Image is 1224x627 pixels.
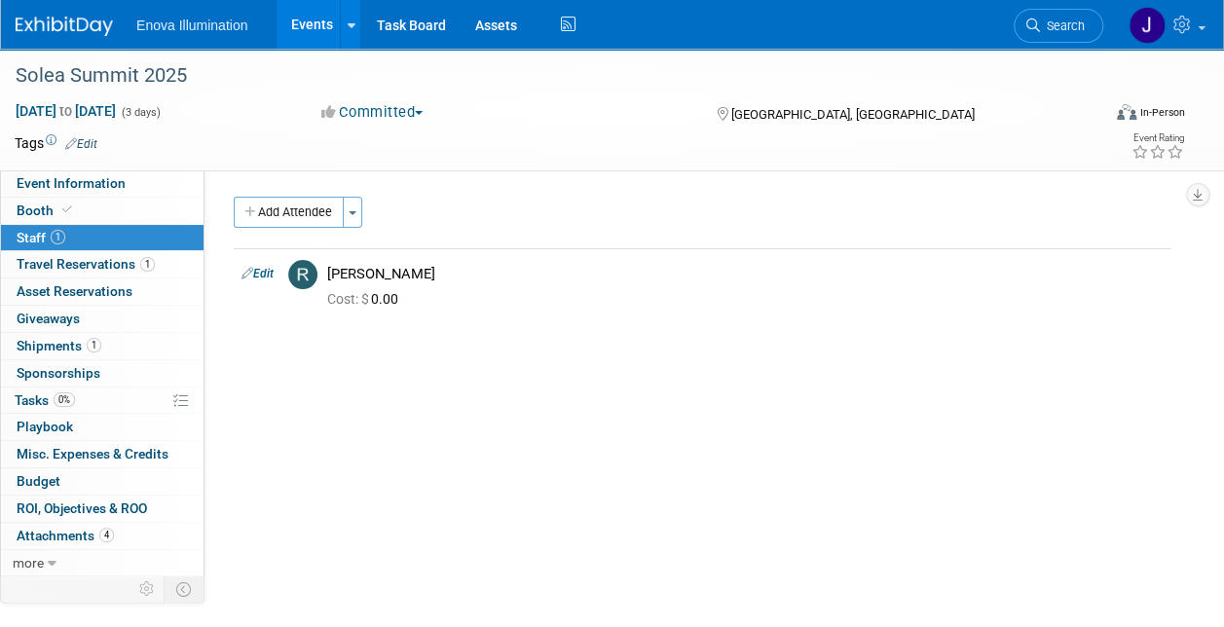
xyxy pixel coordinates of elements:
[1,550,204,576] a: more
[1,225,204,251] a: Staff1
[140,257,155,272] span: 1
[99,528,114,542] span: 4
[17,283,132,299] span: Asset Reservations
[327,291,371,307] span: Cost: $
[17,256,155,272] span: Travel Reservations
[1139,105,1185,120] div: In-Person
[17,446,168,461] span: Misc. Expenses & Credits
[17,311,80,326] span: Giveaways
[136,18,247,33] span: Enova Illumination
[1014,9,1103,43] a: Search
[56,103,75,119] span: to
[1117,104,1136,120] img: Format-Inperson.png
[1,198,204,224] a: Booth
[17,338,101,353] span: Shipments
[1,414,204,440] a: Playbook
[17,203,76,218] span: Booth
[87,338,101,352] span: 1
[1040,18,1085,33] span: Search
[731,107,975,122] span: [GEOGRAPHIC_DATA], [GEOGRAPHIC_DATA]
[17,230,65,245] span: Staff
[9,58,1085,93] div: Solea Summit 2025
[1129,7,1166,44] img: JeffD Dyll
[241,267,274,280] a: Edit
[15,102,117,120] span: [DATE] [DATE]
[17,175,126,191] span: Event Information
[13,555,44,571] span: more
[1,496,204,522] a: ROI, Objectives & ROO
[327,265,1163,283] div: [PERSON_NAME]
[17,419,73,434] span: Playbook
[17,528,114,543] span: Attachments
[288,260,317,289] img: R.jpg
[327,291,406,307] span: 0.00
[315,102,430,123] button: Committed
[17,500,147,516] span: ROI, Objectives & ROO
[1,441,204,467] a: Misc. Expenses & Credits
[120,106,161,119] span: (3 days)
[54,392,75,407] span: 0%
[1,306,204,332] a: Giveaways
[1,523,204,549] a: Attachments4
[62,204,72,215] i: Booth reservation complete
[1,360,204,387] a: Sponsorships
[165,576,204,602] td: Toggle Event Tabs
[1015,101,1185,130] div: Event Format
[15,133,97,153] td: Tags
[17,365,100,381] span: Sponsorships
[1,333,204,359] a: Shipments1
[1,387,204,414] a: Tasks0%
[15,392,75,408] span: Tasks
[1,251,204,277] a: Travel Reservations1
[1131,133,1184,143] div: Event Rating
[17,473,60,489] span: Budget
[51,230,65,244] span: 1
[234,197,344,228] button: Add Attendee
[130,576,165,602] td: Personalize Event Tab Strip
[1,170,204,197] a: Event Information
[65,137,97,151] a: Edit
[1,278,204,305] a: Asset Reservations
[16,17,113,36] img: ExhibitDay
[1,468,204,495] a: Budget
